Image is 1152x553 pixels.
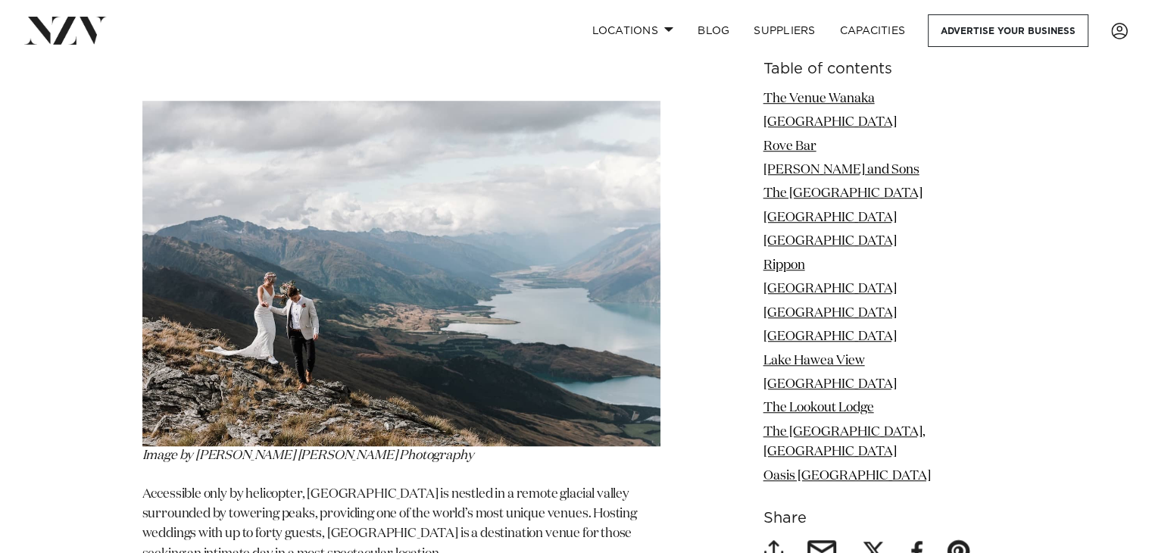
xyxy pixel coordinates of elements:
a: [GEOGRAPHIC_DATA] [763,330,897,343]
a: Lake Hawea View [763,355,865,367]
a: Advertise your business [928,14,1088,47]
a: BLOG [685,14,741,47]
a: Rippon [763,259,805,272]
a: The [GEOGRAPHIC_DATA], [GEOGRAPHIC_DATA] [763,426,926,458]
a: [GEOGRAPHIC_DATA] [763,378,897,391]
img: nzv-logo.png [24,17,107,44]
span: Image by [PERSON_NAME] [PERSON_NAME] Photography [142,449,474,462]
a: [PERSON_NAME] and Sons [763,164,919,177]
a: [GEOGRAPHIC_DATA] [763,283,897,296]
h6: Table of contents [763,61,1010,77]
a: The Venue Wanaka [763,92,875,105]
a: The [GEOGRAPHIC_DATA] [763,188,923,201]
a: SUPPLIERS [741,14,827,47]
a: The Lookout Lodge [763,402,874,415]
a: Capacities [828,14,918,47]
a: [GEOGRAPHIC_DATA] [763,211,897,224]
a: Locations [579,14,685,47]
h6: Share [763,511,1010,526]
a: Rove Bar [763,140,816,153]
a: Oasis [GEOGRAPHIC_DATA] [763,470,931,483]
a: [GEOGRAPHIC_DATA] [763,236,897,248]
a: [GEOGRAPHIC_DATA] [763,307,897,320]
a: [GEOGRAPHIC_DATA] [763,116,897,129]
